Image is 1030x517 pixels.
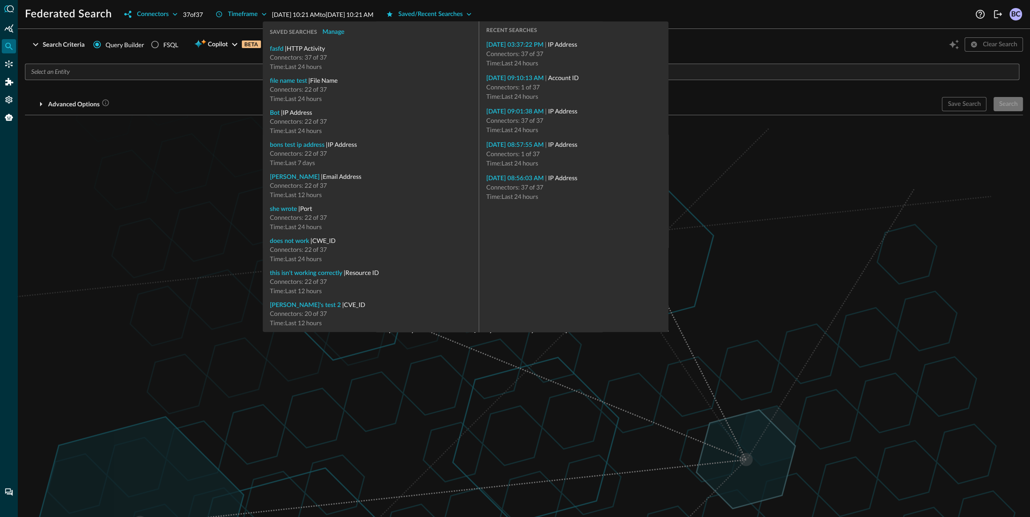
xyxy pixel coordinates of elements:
[548,141,578,148] span: IP Address
[208,39,228,50] span: Copilot
[270,270,342,276] a: this isn't working correctly
[183,10,203,19] p: 37 of 37
[270,214,327,221] span: Connectors: 22 of 37
[25,37,90,52] button: Search Criteria
[228,9,258,20] div: Timeframe
[270,287,322,295] span: Time: Last 12 hours
[309,237,335,244] span: | CWE_ID
[270,63,322,70] span: Time: Last 24 hours
[486,183,543,191] span: Connectors: 37 of 37
[2,57,16,71] div: Connectors
[325,141,357,148] span: | IP Address
[486,75,544,81] a: [DATE] 09:10:13 AM
[270,53,327,61] span: Connectors: 37 of 37
[544,74,578,81] span: |
[270,85,327,93] span: Connectors: 22 of 37
[317,25,350,39] button: Manage
[2,75,16,89] div: Addons
[1010,8,1022,20] div: BC
[399,9,463,20] div: Saved/Recent Searches
[548,40,577,48] span: IP Address
[270,223,322,230] span: Time: Last 24 hours
[28,66,289,77] input: Select an Entity
[486,50,543,57] span: Connectors: 37 of 37
[307,77,338,84] span: | File Name
[43,39,85,50] div: Search Criteria
[270,110,280,116] a: Bot
[106,40,144,49] span: Query Builder
[270,149,327,157] span: Connectors: 22 of 37
[163,40,179,49] div: FSQL
[2,485,16,499] div: Chat
[25,7,112,21] h1: Federated Search
[270,246,327,253] span: Connectors: 22 of 37
[322,27,345,38] div: Manage
[280,109,312,116] span: | IP Address
[486,117,543,124] span: Connectors: 37 of 37
[137,9,168,20] div: Connectors
[270,95,322,102] span: Time: Last 24 hours
[486,109,544,115] a: [DATE] 09:01:38 AM
[119,7,183,21] button: Connectors
[461,66,1015,77] input: Value
[544,141,577,148] span: |
[270,117,327,125] span: Connectors: 22 of 37
[973,7,987,21] button: Help
[486,126,538,133] span: Time: Last 24 hours
[543,40,577,48] span: |
[270,255,322,263] span: Time: Last 24 hours
[320,173,362,180] span: | Email Address
[210,7,272,21] button: Timeframe
[270,191,322,198] span: Time: Last 12 hours
[270,174,320,180] a: [PERSON_NAME]
[270,206,297,212] a: she wrote
[242,40,261,48] p: BETA
[2,110,16,125] div: Query Agent
[270,302,341,308] a: [PERSON_NAME]'s test 2
[297,205,312,212] span: | Port
[486,93,538,100] span: Time: Last 24 hours
[544,174,577,182] span: |
[270,127,322,134] span: Time: Last 24 hours
[284,44,325,52] span: | HTTP Activity
[25,97,115,111] button: Advanced Options
[342,269,379,276] span: | Resource ID
[270,310,327,317] span: Connectors: 20 of 37
[270,29,317,35] span: SAVED SEARCHES
[272,10,374,19] p: [DATE] 10:21 AM to [DATE] 10:21 AM
[548,174,578,182] span: IP Address
[48,99,110,110] div: Advanced Options
[486,59,538,67] span: Time: Last 24 hours
[2,93,16,107] div: Settings
[486,27,537,33] span: RECENT SEARCHES
[486,150,540,158] span: Connectors: 1 of 37
[381,7,477,21] button: Saved/Recent Searches
[270,182,327,189] span: Connectors: 22 of 37
[270,319,322,327] span: Time: Last 12 hours
[270,278,327,285] span: Connectors: 22 of 37
[2,21,16,36] div: Summary Insights
[270,159,315,166] span: Time: Last 7 days
[544,107,577,115] span: |
[270,46,284,52] a: fasfd
[2,39,16,53] div: Federated Search
[991,7,1005,21] button: Logout
[270,238,309,244] a: does not work
[270,78,307,84] a: file name test
[548,74,579,81] span: Account ID
[548,107,578,115] span: IP Address
[270,142,325,148] a: bons test ip address
[486,193,538,200] span: Time: Last 24 hours
[486,142,544,148] a: [DATE] 08:57:55 AM
[341,301,365,308] span: | CVE_ID
[189,37,266,52] button: CopilotBETA
[486,42,543,48] a: [DATE] 03:37:22 PM
[486,175,544,182] a: [DATE] 08:56:03 AM
[486,159,538,167] span: Time: Last 24 hours
[486,83,540,91] span: Connectors: 1 of 37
